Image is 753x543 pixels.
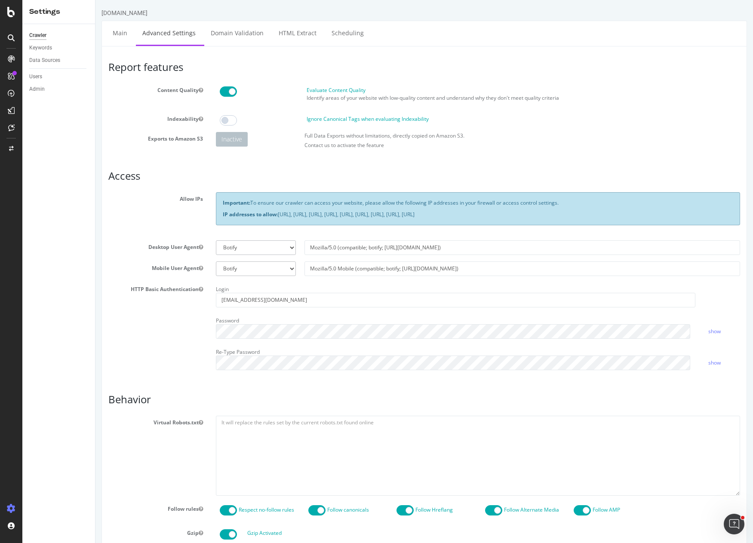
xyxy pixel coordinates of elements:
[120,314,144,324] label: Password
[120,132,152,147] div: Inactive
[40,21,107,45] a: Advanced Settings
[103,243,108,251] button: Desktop User Agent
[103,529,108,537] button: Gzip
[613,328,625,335] a: show
[103,285,108,293] button: HTTP Basic Authentication
[211,115,333,123] label: Ignore Canonical Tags when evaluating Indexability
[29,72,42,81] div: Users
[143,506,199,513] label: Respect no-follow rules
[6,132,114,142] label: Exports to Amazon S3
[29,56,60,65] div: Data Sources
[29,85,89,94] a: Admin
[177,21,227,45] a: HTML Extract
[6,112,114,123] label: Indexability
[11,21,38,45] a: Main
[13,61,645,73] h3: Report features
[230,21,275,45] a: Scheduling
[103,86,108,94] button: Content Quality
[120,345,164,356] label: Re-Type Password
[409,506,464,513] label: Follow Alternate Media
[232,506,274,513] label: Follow canonicals
[320,506,357,513] label: Follow Hreflang
[120,282,133,293] label: Login
[127,211,638,218] p: [URL], [URL], [URL], [URL], [URL], [URL], [URL], [URL], [URL]
[29,31,89,40] a: Crawler
[13,394,645,405] h3: Behavior
[13,170,645,181] h3: Access
[127,199,638,206] p: To ensure our crawler can access your website, please allow the following IP addresses in your fi...
[109,21,175,45] a: Domain Validation
[29,31,46,40] div: Crawler
[29,85,45,94] div: Admin
[6,526,114,537] label: Gzip
[29,7,88,17] div: Settings
[152,529,186,537] label: Gzip Activated
[127,211,182,218] strong: IP addresses to allow:
[6,240,114,251] label: Desktop User Agent
[6,9,52,17] div: [DOMAIN_NAME]
[6,261,114,272] label: Mobile User Agent
[6,502,114,512] label: Follow rules
[209,141,645,149] p: Contact us to activate the feature
[127,199,155,206] strong: Important:
[29,43,52,52] div: Keywords
[29,56,89,65] a: Data Sources
[103,115,108,123] button: Indexability
[6,416,114,426] label: Virtual Robots.txt
[29,72,89,81] a: Users
[724,514,744,534] iframe: Intercom live chat
[103,264,108,272] button: Mobile User Agent
[103,505,108,512] button: Follow rules
[613,359,625,366] a: show
[209,132,369,139] label: Full Data Exports without limitations, directly copied on Amazon S3.
[6,192,114,202] label: Allow IPs
[29,43,89,52] a: Keywords
[6,282,114,293] label: HTTP Basic Authentication
[211,94,645,101] p: Identify areas of your website with low-quality content and understand why they don't meet qualit...
[497,506,525,513] label: Follow AMP
[103,419,108,426] button: Virtual Robots.txt
[211,86,270,94] label: Evaluate Content Quality
[6,83,114,94] label: Content Quality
